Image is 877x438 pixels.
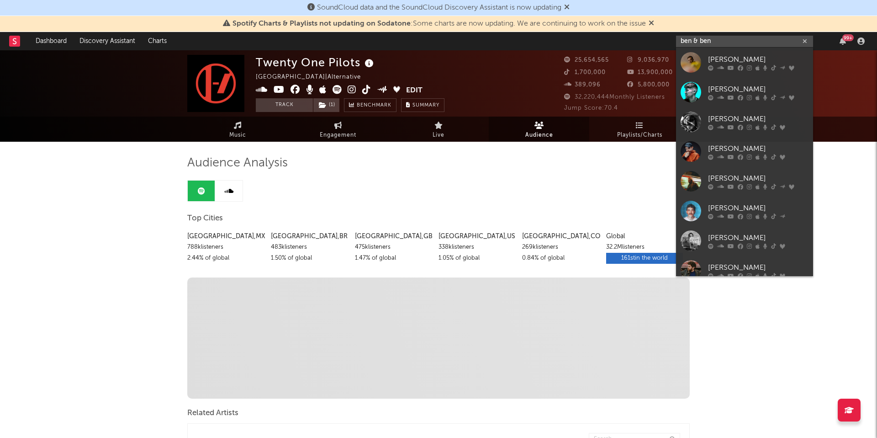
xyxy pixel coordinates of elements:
button: Edit [406,85,423,96]
span: Audience Analysis [187,158,288,169]
div: 269k listeners [522,242,599,253]
span: Related Artists [187,408,238,419]
a: Engagement [288,117,388,142]
span: Summary [412,103,439,108]
div: [PERSON_NAME] [708,84,808,95]
span: Dismiss [649,20,654,27]
a: Audience [489,117,589,142]
div: 788k listeners [187,242,264,253]
div: 1.05 % of global [438,253,515,264]
div: 0.84 % of global [522,253,599,264]
span: 13,900,000 [627,69,673,75]
span: 1,700,000 [564,69,606,75]
div: [PERSON_NAME] [708,173,808,184]
a: [PERSON_NAME] [676,48,813,77]
div: 32.2M listeners [606,242,683,253]
span: Spotify Charts & Playlists not updating on Sodatone [232,20,411,27]
div: 99 + [842,34,854,41]
a: [PERSON_NAME] [676,137,813,166]
div: 161st in the world [606,253,683,264]
div: Global [606,231,683,242]
a: Benchmark [344,98,396,112]
span: Top Cities [187,213,223,224]
a: [PERSON_NAME] [676,107,813,137]
input: Search for artists [676,36,813,47]
span: SoundCloud data and the SoundCloud Discovery Assistant is now updating [317,4,561,11]
span: : Some charts are now updating. We are continuing to work on the issue [232,20,646,27]
div: 2.44 % of global [187,253,264,264]
a: [PERSON_NAME] [676,226,813,256]
a: [PERSON_NAME] [676,196,813,226]
span: 5,800,000 [627,82,670,88]
a: Live [388,117,489,142]
div: [GEOGRAPHIC_DATA] , MX [187,231,264,242]
span: Benchmark [357,100,391,111]
a: [PERSON_NAME] [676,166,813,196]
div: [PERSON_NAME] [708,232,808,243]
div: [PERSON_NAME] [708,54,808,65]
div: [PERSON_NAME] [708,113,808,124]
div: 1.47 % of global [355,253,432,264]
button: Track [256,98,313,112]
button: (1) [313,98,339,112]
div: [GEOGRAPHIC_DATA] , US [438,231,515,242]
a: [PERSON_NAME] [676,256,813,285]
div: [PERSON_NAME] [708,143,808,154]
span: ( 1 ) [313,98,340,112]
button: Summary [401,98,444,112]
span: 389,096 [564,82,601,88]
div: [GEOGRAPHIC_DATA] | Alternative [256,72,371,83]
div: [GEOGRAPHIC_DATA] , CO [522,231,599,242]
a: Charts [142,32,173,50]
span: Music [229,130,246,141]
a: Music [187,117,288,142]
span: Audience [525,130,553,141]
span: Jump Score: 70.4 [564,105,618,111]
div: [PERSON_NAME] [708,262,808,273]
span: 9,036,970 [627,57,669,63]
div: 483k listeners [271,242,348,253]
span: Engagement [320,130,356,141]
span: Live [433,130,444,141]
div: [GEOGRAPHIC_DATA] , BR [271,231,348,242]
div: 338k listeners [438,242,515,253]
div: Twenty One Pilots [256,55,376,70]
span: Playlists/Charts [617,130,662,141]
button: 99+ [840,37,846,45]
span: 32,220,444 Monthly Listeners [564,94,665,100]
a: Playlists/Charts [589,117,690,142]
div: [PERSON_NAME] [708,203,808,214]
div: 475k listeners [355,242,432,253]
div: [GEOGRAPHIC_DATA] , GB [355,231,432,242]
span: 25,654,565 [564,57,609,63]
span: Dismiss [564,4,570,11]
a: [PERSON_NAME] [676,77,813,107]
a: Dashboard [29,32,73,50]
div: 1.50 % of global [271,253,348,264]
a: Discovery Assistant [73,32,142,50]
